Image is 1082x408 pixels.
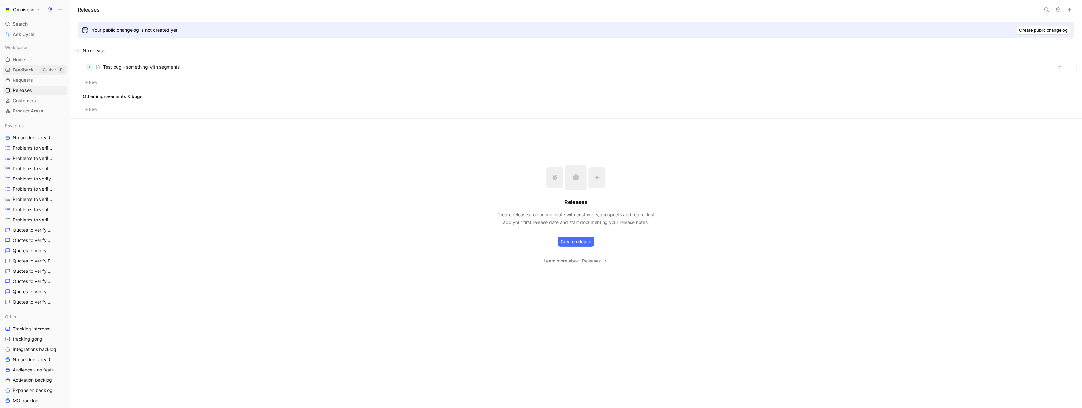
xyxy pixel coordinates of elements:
[3,174,67,184] a: Problems to verify Email Builder
[13,206,53,213] span: Problems to verify MO
[13,397,39,404] span: MO backlog
[3,277,67,286] a: Quotes to verify Forms
[83,79,99,86] button: New
[3,312,67,321] div: Other
[3,184,67,194] a: Problems to verify Expansion
[13,336,42,342] span: tracking gong
[3,96,67,105] a: Customers
[3,43,67,52] div: Workspace
[3,121,67,130] div: Favorites
[13,387,53,394] span: Expansion backlog
[13,278,53,285] span: Quotes to verify Forms
[5,44,27,51] span: Workspace
[3,345,67,354] a: Integrations backlog
[3,266,67,276] a: Quotes to verify Expansion
[13,165,53,172] span: Problems to verify DeCo
[83,105,99,113] button: New
[13,237,54,244] span: Quotes to verify Audience
[3,365,67,375] a: Audience - no feature tag
[13,145,55,151] span: Problems to verify Activation
[3,355,67,364] a: No product area (Unknowns)
[13,227,54,233] span: Quotes to verify Activation
[13,268,54,274] span: Quotes to verify Expansion
[3,154,67,163] a: Problems to verify Audience
[3,225,67,235] a: Quotes to verify Activation
[13,56,25,63] span: Home
[58,67,64,73] div: F
[13,247,53,254] span: Quotes to verify DeCo
[3,375,67,385] a: Activation backlog
[3,19,67,29] div: Search
[13,346,56,353] span: Integrations backlog
[13,97,36,104] span: Customers
[3,334,67,344] a: tracking gong
[3,106,67,116] a: Product Areas
[13,356,55,363] span: No product area (Unknowns)
[13,217,55,223] span: Problems to verify Reporting
[49,67,57,73] div: then
[5,313,17,320] span: Other
[3,287,67,296] a: Quotes to verify MO
[3,143,67,153] a: Problems to verify Activation
[3,256,67,266] a: Quotes to verify Email builder
[3,215,67,225] a: Problems to verify Reporting
[13,196,54,203] span: Problems to verify Forms
[3,324,67,334] a: Tracking intercom
[13,67,34,73] span: Feedback
[13,326,51,332] span: Tracking intercom
[496,211,656,226] p: Create releases to communicate with customers, prospects and team. Just add your first release da...
[3,386,67,395] a: Expansion backlog
[13,367,59,373] span: Audience - no feature tag
[13,186,55,192] span: Problems to verify Expansion
[3,55,67,64] a: Home
[13,87,32,94] span: Releases
[13,77,33,83] span: Requests
[558,237,594,247] button: Create release
[564,198,588,206] h2: Releases
[13,20,28,28] span: Search
[13,30,34,38] span: Ask Cycle
[13,108,43,114] span: Product Areas
[13,299,54,305] span: Quotes to verify Reporting
[13,288,52,295] span: Quotes to verify MO
[13,155,55,162] span: Problems to verify Audience
[3,133,67,143] a: No product area (Unknowns)
[92,26,179,34] div: Your public changelog is not created yet.
[13,176,56,182] span: Problems to verify Email Builder
[3,65,67,75] a: FeedbackGthenF
[3,29,67,39] a: Ask Cycle
[4,6,11,13] img: Omnisend
[544,257,608,265] a: Learn more about Releases
[3,297,67,307] a: Quotes to verify Reporting
[13,258,55,264] span: Quotes to verify Email builder
[3,396,67,405] a: MO backlog
[41,67,47,73] div: G
[3,164,67,173] a: Problems to verify DeCo
[78,6,99,13] h1: Releases
[13,135,56,141] span: No product area (Unknowns)
[3,5,43,14] button: OmnisendOmnisend
[13,7,35,12] h1: Omnisend
[3,86,67,95] a: Releases
[3,246,67,255] a: Quotes to verify DeCo
[5,122,24,129] span: Favorites
[13,377,52,383] span: Activation backlog
[3,236,67,245] a: Quotes to verify Audience
[3,75,67,85] a: Requests
[3,205,67,214] a: Problems to verify MO
[1016,26,1070,35] button: Create public changelog
[3,195,67,204] a: Problems to verify Forms
[83,93,1077,100] div: Other improvements & bugs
